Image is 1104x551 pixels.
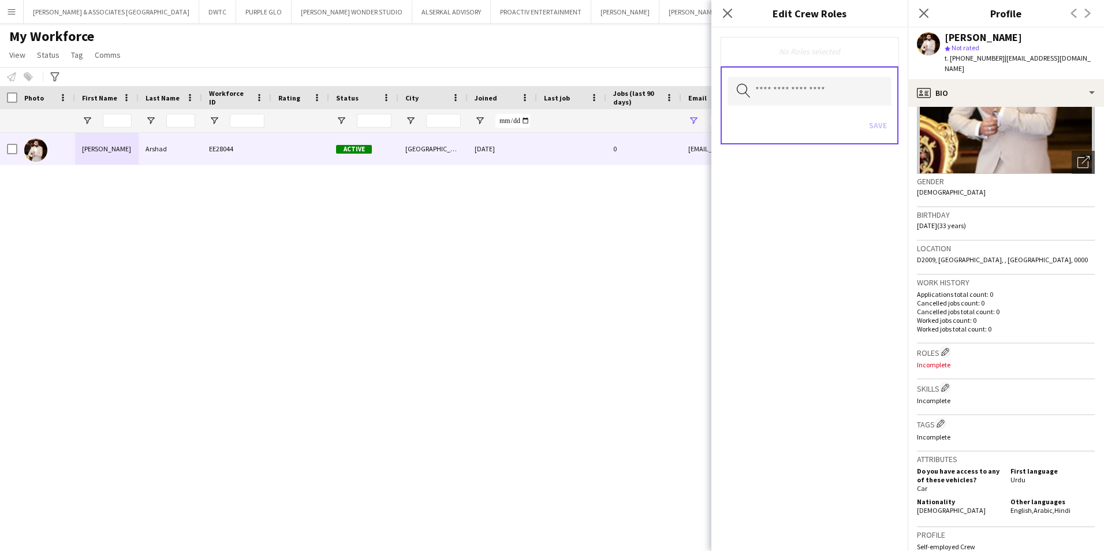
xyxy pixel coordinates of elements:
[681,133,912,165] div: [EMAIL_ADDRESS][DOMAIN_NAME]
[711,6,908,21] h3: Edit Crew Roles
[917,210,1095,220] h3: Birthday
[405,94,419,102] span: City
[688,116,699,126] button: Open Filter Menu
[917,360,1095,369] p: Incomplete
[166,114,195,128] input: Last Name Filter Input
[917,176,1095,187] h3: Gender
[66,47,88,62] a: Tag
[945,32,1022,43] div: [PERSON_NAME]
[475,116,485,126] button: Open Filter Menu
[75,133,139,165] div: [PERSON_NAME]
[917,433,1095,441] p: Incomplete
[236,1,292,23] button: PURPLE GLO
[82,94,117,102] span: First Name
[1010,497,1095,506] h5: Other languages
[917,542,1095,551] p: Self-employed Crew
[32,47,64,62] a: Status
[591,1,659,23] button: [PERSON_NAME]
[146,116,156,126] button: Open Filter Menu
[37,50,59,60] span: Status
[292,1,412,23] button: [PERSON_NAME] WONDER STUDIO
[357,114,391,128] input: Status Filter Input
[199,1,236,23] button: DWTC
[606,133,681,165] div: 0
[917,299,1095,307] p: Cancelled jobs count: 0
[5,47,30,62] a: View
[917,418,1095,430] h3: Tags
[544,94,570,102] span: Last job
[917,530,1095,540] h3: Profile
[90,47,125,62] a: Comms
[709,114,905,128] input: Email Filter Input
[917,506,986,515] span: [DEMOGRAPHIC_DATA]
[945,54,1005,62] span: t. [PHONE_NUMBER]
[613,89,661,106] span: Jobs (last 90 days)
[917,467,1001,484] h5: Do you have access to any of these vehicles?
[1054,506,1071,515] span: Hindi
[24,1,199,23] button: [PERSON_NAME] & ASSOCIATES [GEOGRAPHIC_DATA]
[475,94,497,102] span: Joined
[9,50,25,60] span: View
[426,114,461,128] input: City Filter Input
[917,277,1095,288] h3: Work history
[952,43,979,52] span: Not rated
[103,114,132,128] input: First Name Filter Input
[917,316,1095,325] p: Worked jobs count: 0
[908,6,1104,21] h3: Profile
[491,1,591,23] button: PROACTIV ENTERTAINMENT
[82,116,92,126] button: Open Filter Menu
[278,94,300,102] span: Rating
[336,94,359,102] span: Status
[917,346,1095,358] h3: Roles
[917,307,1095,316] p: Cancelled jobs total count: 0
[146,94,180,102] span: Last Name
[945,54,1091,73] span: | [EMAIL_ADDRESS][DOMAIN_NAME]
[917,243,1095,254] h3: Location
[917,454,1095,464] h3: Attributes
[48,70,62,84] app-action-btn: Advanced filters
[209,89,251,106] span: Workforce ID
[917,221,966,230] span: [DATE] (33 years)
[139,133,202,165] div: Arshad
[1072,151,1095,174] div: Open photos pop-in
[917,396,1095,405] p: Incomplete
[24,139,47,162] img: Ahmed Arshad
[917,497,1001,506] h5: Nationality
[336,145,372,154] span: Active
[1010,506,1034,515] span: English ,
[1010,475,1025,484] span: Urdu
[917,255,1088,264] span: D2009, [GEOGRAPHIC_DATA], , [GEOGRAPHIC_DATA], 0000
[1010,467,1095,475] h5: First language
[659,1,728,23] button: [PERSON_NAME]
[412,1,491,23] button: ALSERKAL ADVISORY
[71,50,83,60] span: Tag
[908,79,1104,107] div: Bio
[917,382,1095,394] h3: Skills
[688,94,707,102] span: Email
[1034,506,1054,515] span: Arabic ,
[730,46,889,57] div: No Roles selected
[917,188,986,196] span: [DEMOGRAPHIC_DATA]
[9,28,94,45] span: My Workforce
[398,133,468,165] div: [GEOGRAPHIC_DATA]
[917,290,1095,299] p: Applications total count: 0
[202,133,271,165] div: EE28044
[405,116,416,126] button: Open Filter Menu
[336,116,346,126] button: Open Filter Menu
[24,94,44,102] span: Photo
[95,50,121,60] span: Comms
[917,325,1095,333] p: Worked jobs total count: 0
[468,133,537,165] div: [DATE]
[209,116,219,126] button: Open Filter Menu
[495,114,530,128] input: Joined Filter Input
[917,484,927,493] span: Car
[230,114,264,128] input: Workforce ID Filter Input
